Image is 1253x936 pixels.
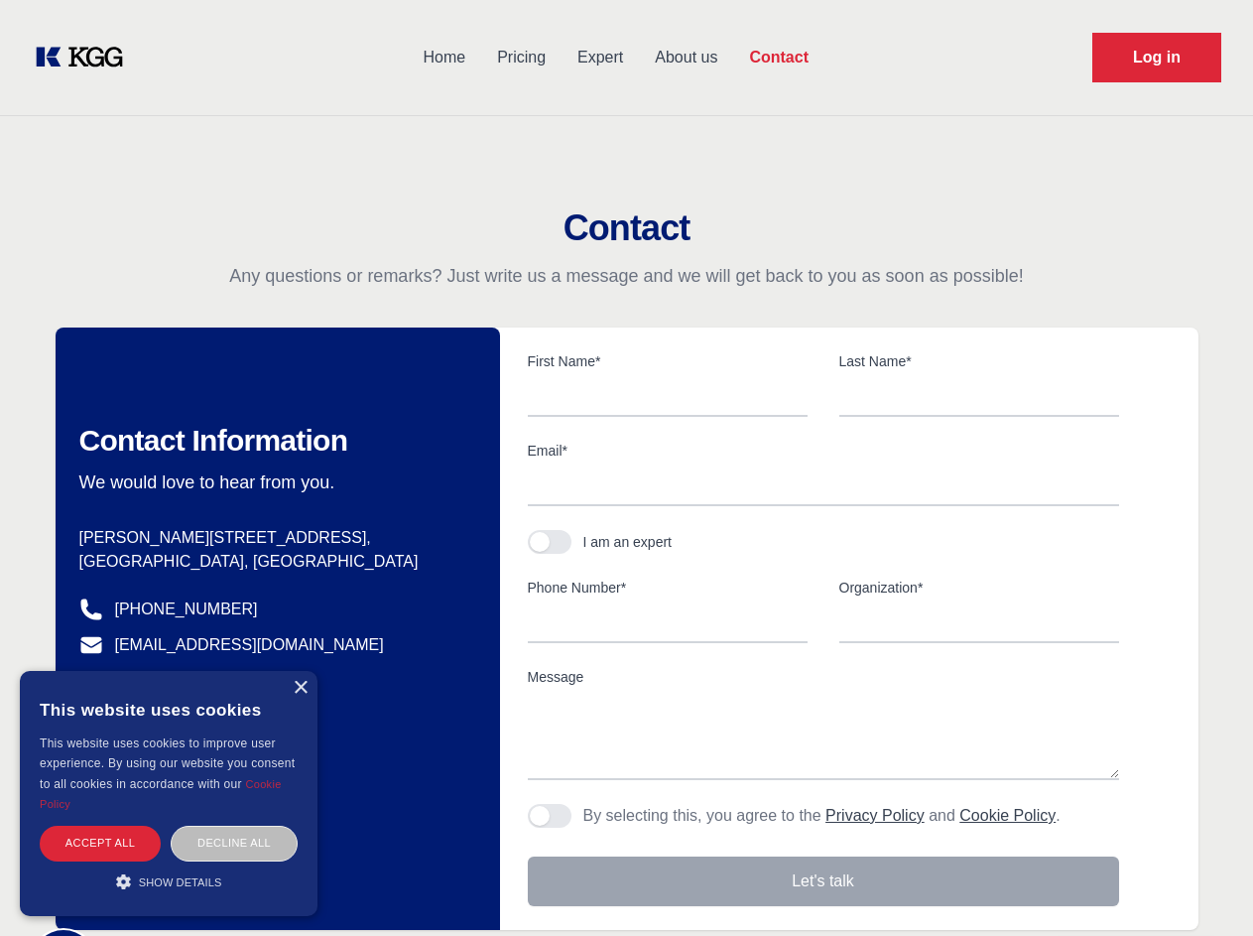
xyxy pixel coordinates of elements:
div: This website uses cookies [40,686,298,734]
a: Privacy Policy [825,807,925,824]
div: Accept all [40,826,161,861]
span: Show details [139,876,222,888]
h2: Contact Information [79,423,468,459]
a: Expert [562,32,639,83]
p: [PERSON_NAME][STREET_ADDRESS], [79,526,468,550]
a: Contact [733,32,824,83]
p: By selecting this, you agree to the and . [583,804,1061,828]
label: Phone Number* [528,578,808,598]
a: KOL Knowledge Platform: Talk to Key External Experts (KEE) [32,42,139,73]
a: About us [639,32,733,83]
label: Organization* [839,578,1119,598]
a: [EMAIL_ADDRESS][DOMAIN_NAME] [115,633,384,657]
a: Request Demo [1092,33,1221,82]
a: @knowledgegategroup [79,669,277,693]
div: Show details [40,871,298,891]
label: First Name* [528,351,808,371]
div: Close [293,681,308,696]
iframe: Chat Widget [1154,841,1253,936]
button: Let's talk [528,857,1119,906]
a: Cookie Policy [40,778,282,810]
p: Any questions or remarks? Just write us a message and we will get back to you as soon as possible! [24,264,1229,288]
label: Email* [528,441,1119,461]
div: Decline all [171,826,298,861]
a: [PHONE_NUMBER] [115,598,258,621]
div: I am an expert [583,532,673,552]
a: Cookie Policy [959,807,1056,824]
label: Last Name* [839,351,1119,371]
a: Home [407,32,481,83]
label: Message [528,667,1119,687]
span: This website uses cookies to improve user experience. By using our website you consent to all coo... [40,736,295,791]
p: [GEOGRAPHIC_DATA], [GEOGRAPHIC_DATA] [79,550,468,574]
p: We would love to hear from you. [79,470,468,494]
a: Pricing [481,32,562,83]
h2: Contact [24,208,1229,248]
